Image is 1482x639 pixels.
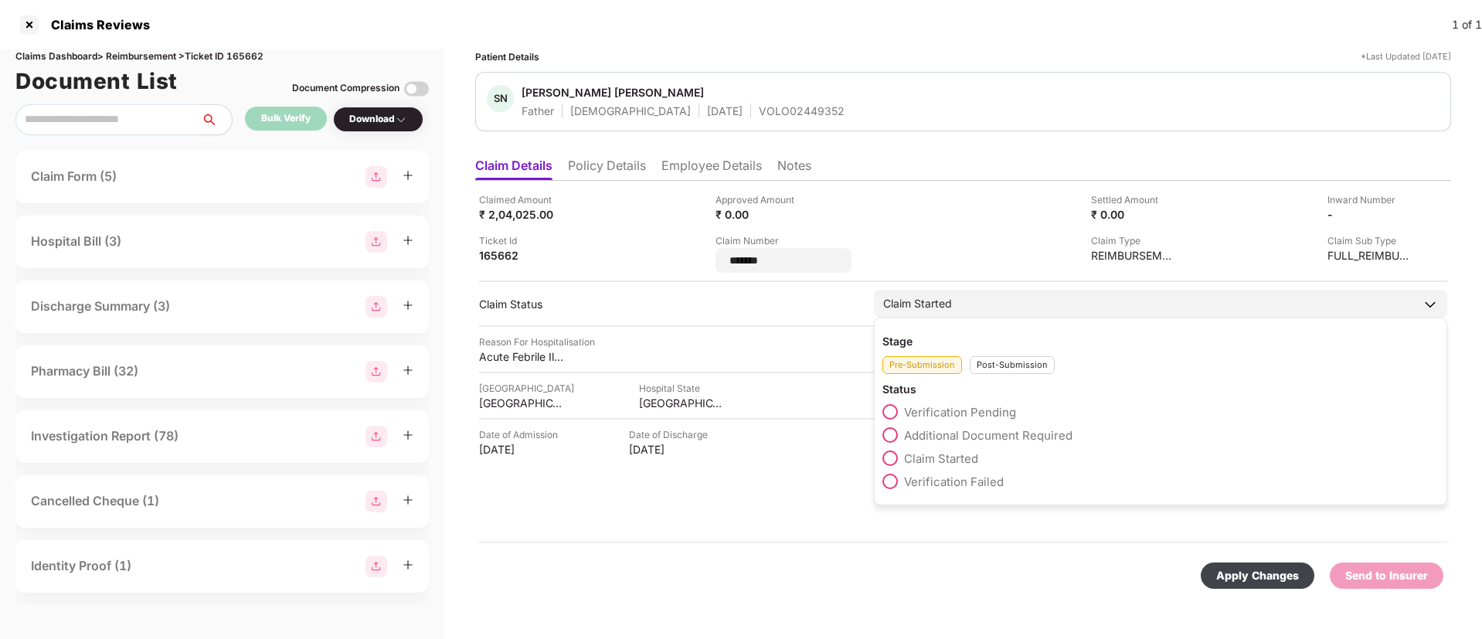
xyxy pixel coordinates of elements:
span: plus [403,170,413,181]
img: svg+xml;base64,PHN2ZyBpZD0iR3JvdXBfMjg4MTMiIGRhdGEtbmFtZT0iR3JvdXAgMjg4MTMiIHhtbG5zPSJodHRwOi8vd3... [365,426,387,447]
div: Apply Changes [1216,567,1299,584]
div: Stage [882,334,1439,348]
h1: Document List [15,64,178,98]
div: Reason For Hospitalisation [479,335,595,349]
div: Hospital Bill (3) [31,232,121,251]
span: plus [403,559,413,570]
div: VOLO02449352 [759,104,845,118]
div: ₹ 0.00 [716,207,800,222]
div: Claimed Amount [479,192,564,207]
div: 1 of 1 [1452,16,1482,33]
div: Claim Sub Type [1327,233,1412,248]
div: ₹ 2,04,025.00 [479,207,564,222]
span: Verification Failed [904,474,1004,489]
div: Approved Amount [716,192,800,207]
div: Pharmacy Bill (32) [31,362,138,381]
div: Patient Details [475,49,539,64]
div: Bulk Verify [261,111,311,126]
div: [DATE] [629,442,714,457]
li: Policy Details [568,158,646,180]
div: Status [882,382,1439,396]
img: svg+xml;base64,PHN2ZyBpZD0iR3JvdXBfMjg4MTMiIGRhdGEtbmFtZT0iR3JvdXAgMjg4MTMiIHhtbG5zPSJodHRwOi8vd3... [365,166,387,188]
div: Date of Discharge [629,427,714,442]
div: Settled Amount [1091,192,1176,207]
div: Claim Number [716,233,851,248]
img: svg+xml;base64,PHN2ZyBpZD0iR3JvdXBfMjg4MTMiIGRhdGEtbmFtZT0iR3JvdXAgMjg4MTMiIHhtbG5zPSJodHRwOi8vd3... [365,296,387,318]
span: search [200,114,232,126]
div: Discharge Summary (3) [31,297,170,316]
div: [DATE] [707,104,743,118]
img: svg+xml;base64,PHN2ZyBpZD0iR3JvdXBfMjg4MTMiIGRhdGEtbmFtZT0iR3JvdXAgMjg4MTMiIHhtbG5zPSJodHRwOi8vd3... [365,231,387,253]
li: Claim Details [475,158,552,180]
span: plus [403,430,413,440]
div: Father [522,104,554,118]
div: Document Compression [292,81,399,96]
div: ₹ 0.00 [1091,207,1176,222]
div: Claims Reviews [42,17,150,32]
span: plus [403,365,413,376]
img: svg+xml;base64,PHN2ZyBpZD0iR3JvdXBfMjg4MTMiIGRhdGEtbmFtZT0iR3JvdXAgMjg4MTMiIHhtbG5zPSJodHRwOi8vd3... [365,491,387,512]
div: SN [487,85,514,112]
span: plus [403,300,413,311]
img: downArrowIcon [1423,297,1438,312]
div: Pre-Submission [882,356,962,374]
div: Claims Dashboard > Reimbursement > Ticket ID 165662 [15,49,429,64]
div: Claim Type [1091,233,1176,248]
div: Claim Started [883,295,952,312]
span: Verification Pending [904,405,1016,420]
div: Investigation Report (78) [31,427,178,446]
img: svg+xml;base64,PHN2ZyBpZD0iR3JvdXBfMjg4MTMiIGRhdGEtbmFtZT0iR3JvdXAgMjg4MTMiIHhtbG5zPSJodHRwOi8vd3... [365,361,387,382]
div: Claim Status [479,297,858,311]
div: 165662 [479,248,564,263]
span: plus [403,235,413,246]
div: Cancelled Cheque (1) [31,491,159,511]
div: FULL_REIMBURSEMENT [1327,248,1412,263]
span: Additional Document Required [904,428,1072,443]
div: Inward Number [1327,192,1412,207]
div: - [1327,207,1412,222]
div: Acute Febrile Illness with Syncope [479,349,564,364]
img: svg+xml;base64,PHN2ZyBpZD0iR3JvdXBfMjg4MTMiIGRhdGEtbmFtZT0iR3JvdXAgMjg4MTMiIHhtbG5zPSJodHRwOi8vd3... [365,556,387,577]
button: search [200,104,233,135]
div: [GEOGRAPHIC_DATA] [479,396,564,410]
div: Send to Insurer [1345,567,1428,584]
div: [DEMOGRAPHIC_DATA] [570,104,691,118]
div: REIMBURSEMENT [1091,248,1176,263]
li: Employee Details [661,158,762,180]
div: Identity Proof (1) [31,556,131,576]
div: Ticket Id [479,233,564,248]
div: Post-Submission [970,356,1055,374]
div: *Last Updated [DATE] [1361,49,1451,64]
div: [GEOGRAPHIC_DATA] [479,381,574,396]
div: Claim Form (5) [31,167,117,186]
div: [DATE] [479,442,564,457]
div: Hospital State [639,381,724,396]
div: [GEOGRAPHIC_DATA] [639,396,724,410]
span: Claim Started [904,451,978,466]
span: plus [403,495,413,505]
li: Notes [777,158,811,180]
div: Date of Admission [479,427,564,442]
div: [PERSON_NAME] [PERSON_NAME] [522,85,704,100]
div: Download [349,112,407,127]
img: svg+xml;base64,PHN2ZyBpZD0iRHJvcGRvd24tMzJ4MzIiIHhtbG5zPSJodHRwOi8vd3d3LnczLm9yZy8yMDAwL3N2ZyIgd2... [395,114,407,126]
img: svg+xml;base64,PHN2ZyBpZD0iVG9nZ2xlLTMyeDMyIiB4bWxucz0iaHR0cDovL3d3dy53My5vcmcvMjAwMC9zdmciIHdpZH... [404,76,429,101]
